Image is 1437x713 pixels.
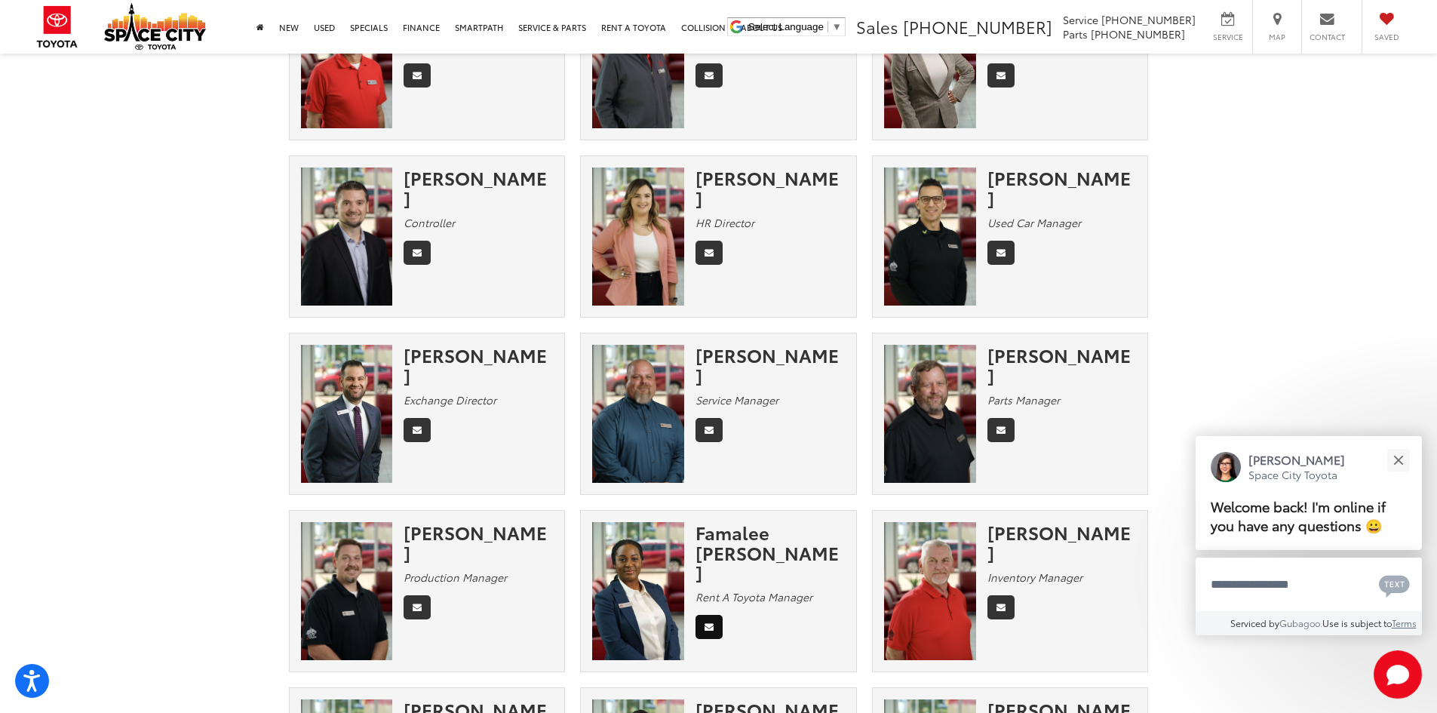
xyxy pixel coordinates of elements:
img: Candelario Perez [884,167,976,306]
div: [PERSON_NAME] [404,522,553,562]
button: Close [1382,444,1414,476]
div: Famalee [PERSON_NAME] [695,522,845,582]
button: Chat with SMS [1374,567,1414,601]
span: Map [1260,32,1294,42]
a: Email [987,63,1015,88]
a: Gubagoo. [1279,616,1322,629]
span: Welcome back! I'm online if you have any questions 😀 [1211,496,1386,535]
em: Parts Manager [987,392,1060,407]
a: Email [987,241,1015,265]
span: Parts [1063,26,1088,41]
p: [PERSON_NAME] [1248,451,1345,468]
a: Email [404,595,431,619]
span: Serviced by [1230,616,1279,629]
em: Inventory Manager [987,570,1082,585]
img: Wade Landry [884,345,976,483]
div: [PERSON_NAME] [695,345,845,385]
img: Neil Westervelt [884,522,976,660]
span: [PHONE_NUMBER] [903,14,1052,38]
a: Email [695,63,723,88]
p: Space City Toyota [1248,468,1345,482]
a: Email [404,241,431,265]
em: Controller [404,215,455,230]
em: Production Manager [404,570,507,585]
a: Email [404,63,431,88]
div: [PERSON_NAME] [987,345,1137,385]
a: Email [987,418,1015,442]
div: [PERSON_NAME] [987,522,1137,562]
a: Select Language​ [748,21,842,32]
div: [PERSON_NAME] [987,167,1137,207]
img: Floyd Greer [592,345,684,483]
em: Service Manager [695,392,778,407]
img: Scott Bullis [301,167,393,306]
a: Terms [1392,616,1417,629]
a: Email [695,418,723,442]
img: Jake Metts [301,522,393,660]
span: [PHONE_NUMBER] [1091,26,1185,41]
img: Olivia Ellenberger [592,167,684,306]
span: ​ [828,21,828,32]
button: Toggle Chat Window [1374,650,1422,699]
a: Email [695,615,723,639]
div: [PERSON_NAME] [404,167,553,207]
div: Close[PERSON_NAME]Space City ToyotaWelcome back! I'm online if you have any questions 😀Type your ... [1196,436,1422,635]
svg: Text [1379,573,1410,598]
div: [PERSON_NAME] [695,167,845,207]
span: Select Language [748,21,824,32]
span: Service [1063,12,1098,27]
span: [PHONE_NUMBER] [1101,12,1196,27]
em: Rent A Toyota Manager [695,589,812,604]
a: Email [404,418,431,442]
span: Service [1211,32,1245,42]
span: ▼ [832,21,842,32]
span: Saved [1370,32,1403,42]
em: HR Director [695,215,754,230]
textarea: Type your message [1196,558,1422,612]
span: Use is subject to [1322,616,1392,629]
img: Jon Figueroa [301,345,393,483]
svg: Start Chat [1374,650,1422,699]
span: Contact [1310,32,1345,42]
div: [PERSON_NAME] [404,345,553,385]
em: Used Car Manager [987,215,1081,230]
a: Email [695,241,723,265]
a: Email [987,595,1015,619]
span: Sales [856,14,898,38]
img: Famalee McGill [592,522,684,660]
img: Space City Toyota [104,3,206,50]
em: Exchange Director [404,392,496,407]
